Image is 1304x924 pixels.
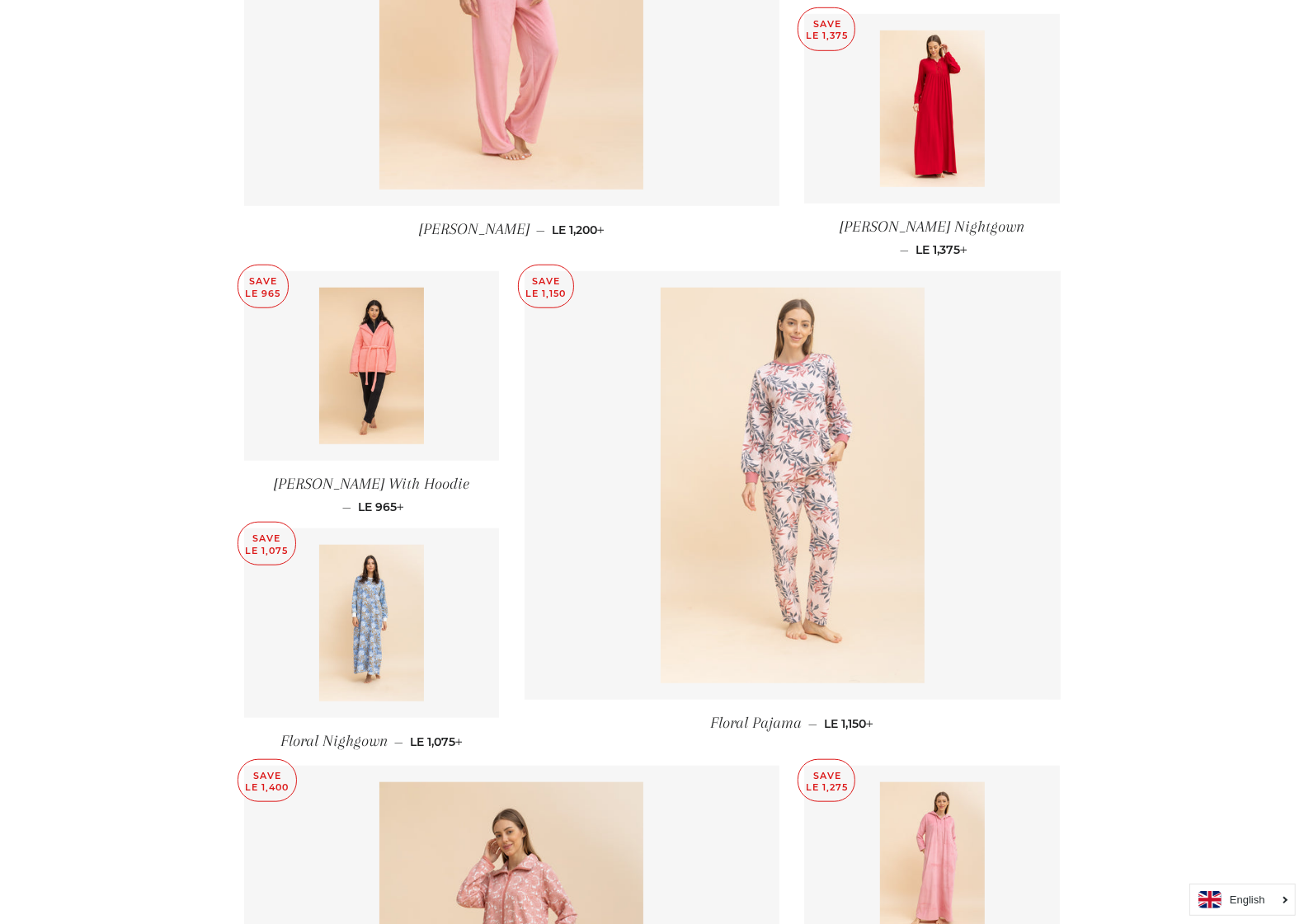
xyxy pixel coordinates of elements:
[798,760,854,802] p: Save LE 1,275
[916,242,967,257] span: LE 1,375
[342,500,351,514] span: —
[525,700,1061,747] a: Floral Pajama — LE 1,150
[900,242,909,257] span: —
[840,218,1024,236] span: [PERSON_NAME] Nightgown
[519,265,573,307] p: Save LE 1,150
[238,760,296,802] p: Save LE 1,400
[238,265,288,307] p: Save LE 965
[394,734,403,749] span: —
[274,475,469,493] span: [PERSON_NAME] With Hoodie
[244,206,780,253] a: [PERSON_NAME] — LE 1,200
[238,523,295,565] p: Save LE 1,075
[825,716,874,731] span: LE 1,150
[410,734,463,749] span: LE 1,075
[809,716,818,731] span: —
[244,718,500,765] a: Floral Nighgown — LE 1,075
[419,220,530,238] span: [PERSON_NAME]
[804,204,1060,271] a: [PERSON_NAME] Nightgown — LE 1,375
[536,223,545,237] span: —
[552,223,605,237] span: LE 1,200
[244,461,500,528] a: [PERSON_NAME] With Hoodie — LE 965
[280,732,388,750] span: Floral Nighgown
[711,714,803,732] span: Floral Pajama
[1198,891,1287,908] a: English
[358,500,404,514] span: LE 965
[798,8,854,50] p: Save LE 1,375
[1230,894,1265,905] i: English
